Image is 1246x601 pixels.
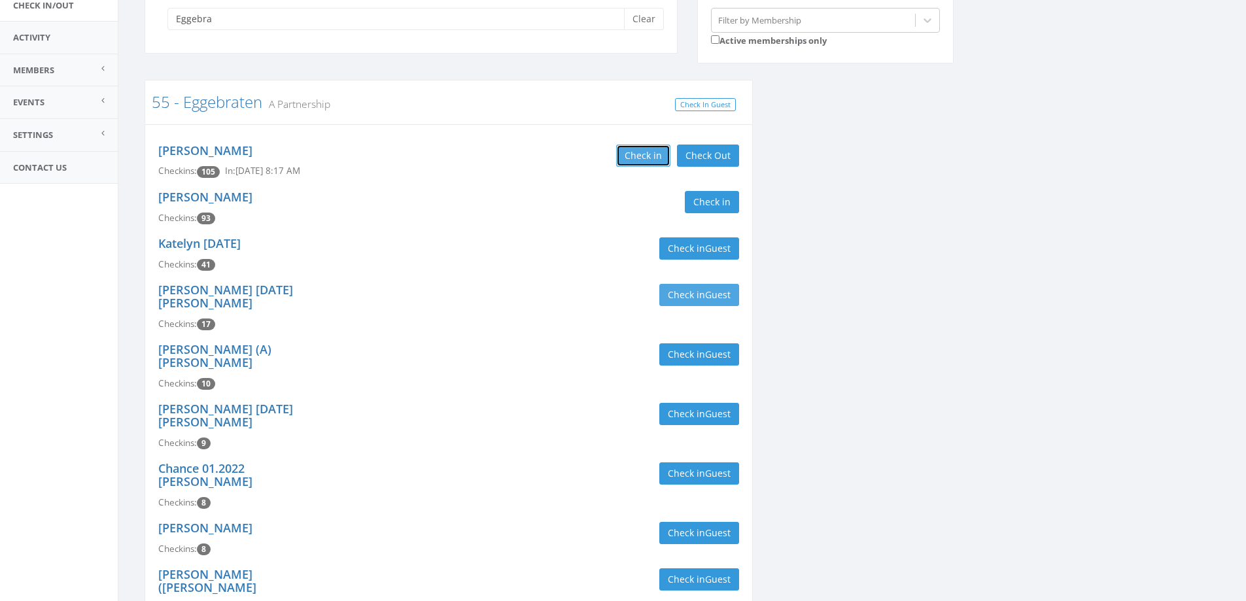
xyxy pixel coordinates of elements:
[158,258,197,270] span: Checkins:
[616,145,670,167] button: Check in
[705,467,731,479] span: Guest
[659,343,739,366] button: Check inGuest
[197,213,215,224] span: Checkin count
[705,573,731,585] span: Guest
[659,568,739,591] button: Check inGuest
[158,341,271,370] a: [PERSON_NAME] (A) [PERSON_NAME]
[158,189,252,205] a: [PERSON_NAME]
[13,162,67,173] span: Contact Us
[197,318,215,330] span: Checkin count
[158,165,197,177] span: Checkins:
[197,543,211,555] span: Checkin count
[158,318,197,330] span: Checkins:
[711,33,827,47] label: Active memberships only
[705,348,731,360] span: Guest
[158,143,252,158] a: [PERSON_NAME]
[158,566,256,595] a: [PERSON_NAME] ([PERSON_NAME]
[197,378,215,390] span: Checkin count
[158,282,293,311] a: [PERSON_NAME] [DATE] [PERSON_NAME]
[13,129,53,141] span: Settings
[158,377,197,389] span: Checkins:
[718,14,801,26] div: Filter by Membership
[705,407,731,420] span: Guest
[158,520,252,536] a: [PERSON_NAME]
[705,288,731,301] span: Guest
[659,403,739,425] button: Check inGuest
[705,242,731,254] span: Guest
[659,462,739,485] button: Check inGuest
[152,91,262,112] a: 55 - Eggebraten
[197,438,211,449] span: Checkin count
[624,8,664,30] button: Clear
[659,284,739,306] button: Check inGuest
[197,497,211,509] span: Checkin count
[711,35,719,44] input: Active memberships only
[158,496,197,508] span: Checkins:
[158,543,197,555] span: Checkins:
[675,98,736,112] a: Check In Guest
[158,437,197,449] span: Checkins:
[197,166,220,178] span: Checkin count
[158,235,241,251] a: Katelyn [DATE]
[677,145,739,167] button: Check Out
[13,64,54,76] span: Members
[158,460,252,489] a: Chance 01.2022 [PERSON_NAME]
[685,191,739,213] button: Check in
[225,165,300,177] span: In: [DATE] 8:17 AM
[158,401,293,430] a: [PERSON_NAME] [DATE] [PERSON_NAME]
[167,8,634,30] input: Search a name to check in
[197,259,215,271] span: Checkin count
[705,526,731,539] span: Guest
[158,212,197,224] span: Checkins:
[659,522,739,544] button: Check inGuest
[13,96,44,108] span: Events
[262,97,330,111] small: A Partnership
[659,237,739,260] button: Check inGuest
